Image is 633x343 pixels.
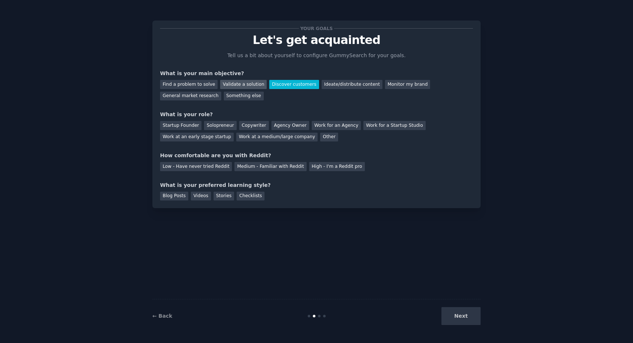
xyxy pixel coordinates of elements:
div: Checklists [237,192,264,201]
div: Other [320,133,338,142]
div: Videos [191,192,211,201]
p: Let's get acquainted [160,34,473,47]
div: What is your main objective? [160,70,473,77]
div: Stories [214,192,234,201]
a: ← Back [152,313,172,319]
div: Solopreneur [204,121,236,130]
span: Your goals [299,25,334,32]
div: Medium - Familiar with Reddit [234,162,306,171]
div: Startup Founder [160,121,201,130]
div: How comfortable are you with Reddit? [160,152,473,159]
div: Blog Posts [160,192,188,201]
div: Work at an early stage startup [160,133,234,142]
div: Validate a solution [220,80,267,89]
div: Low - Have never tried Reddit [160,162,232,171]
div: Work for a Startup Studio [363,121,425,130]
div: General market research [160,92,221,101]
div: Monitor my brand [385,80,430,89]
div: Agency Owner [271,121,309,130]
div: High - I'm a Reddit pro [309,162,365,171]
div: What is your role? [160,111,473,118]
div: Work for an Agency [312,121,361,130]
div: Find a problem to solve [160,80,218,89]
p: Tell us a bit about yourself to configure GummySearch for your goals. [224,52,409,59]
div: Work at a medium/large company [236,133,318,142]
div: Ideate/distribute content [322,80,382,89]
div: Discover customers [269,80,319,89]
div: Something else [224,92,264,101]
div: Copywriter [239,121,269,130]
div: What is your preferred learning style? [160,181,473,189]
